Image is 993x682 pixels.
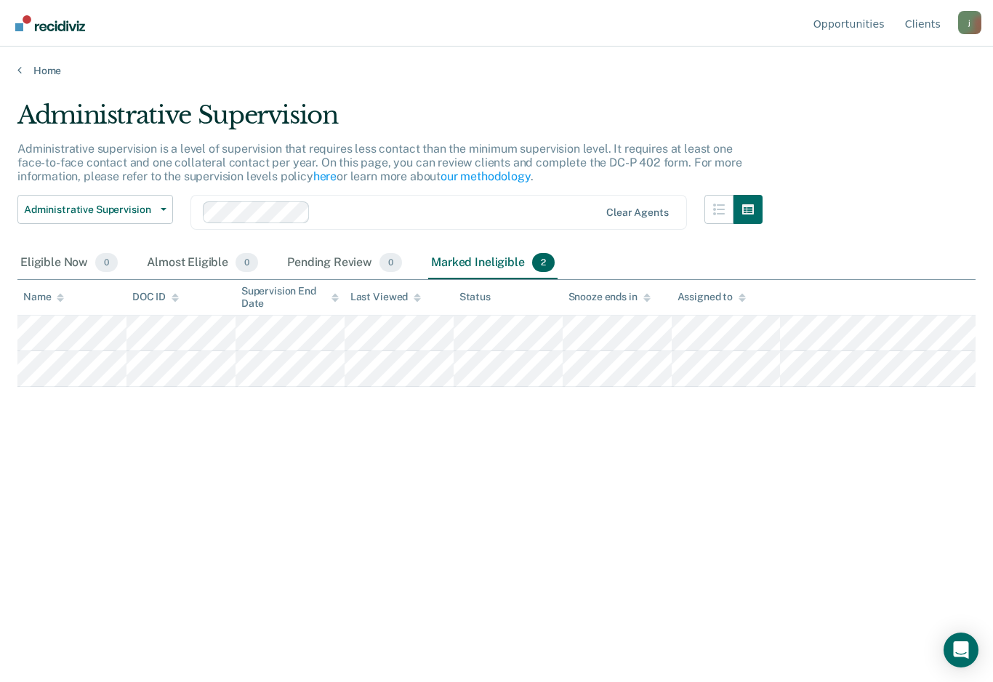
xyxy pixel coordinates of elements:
div: Assigned to [678,291,746,303]
div: Status [459,291,491,303]
div: Last Viewed [350,291,421,303]
span: 0 [379,253,402,272]
button: Administrative Supervision [17,195,173,224]
span: Administrative Supervision [24,204,155,216]
div: Pending Review0 [284,247,405,279]
div: Eligible Now0 [17,247,121,279]
a: here [313,169,337,183]
div: Open Intercom Messenger [944,633,978,667]
span: 0 [236,253,258,272]
div: Clear agents [606,206,668,219]
img: Recidiviz [15,15,85,31]
div: Marked Ineligible2 [428,247,558,279]
div: Supervision End Date [241,285,339,310]
a: our methodology [441,169,531,183]
p: Administrative supervision is a level of supervision that requires less contact than the minimum ... [17,142,741,183]
div: Administrative Supervision [17,100,763,142]
div: j [958,11,981,34]
span: 2 [532,253,555,272]
div: Snooze ends in [568,291,651,303]
div: DOC ID [132,291,179,303]
span: 0 [95,253,118,272]
a: Home [17,64,976,77]
div: Almost Eligible0 [144,247,261,279]
button: Profile dropdown button [958,11,981,34]
div: Name [23,291,64,303]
